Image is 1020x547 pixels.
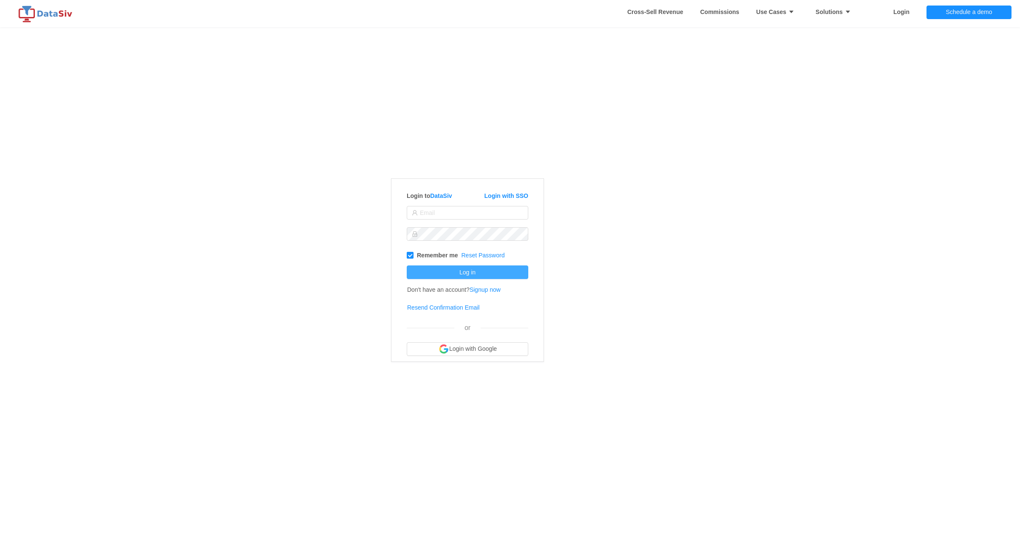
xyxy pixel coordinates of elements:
[407,342,528,356] button: Login with Google
[407,265,528,279] button: Log in
[407,192,452,199] strong: Login to
[843,9,851,15] i: icon: caret-down
[465,324,470,331] span: or
[17,6,76,23] img: logo
[430,192,452,199] a: DataSiv
[417,252,458,259] strong: Remember me
[412,231,418,237] i: icon: lock
[756,8,799,15] strong: Use Cases
[462,252,505,259] a: Reset Password
[470,286,501,293] a: Signup now
[786,9,794,15] i: icon: caret-down
[816,8,855,15] strong: Solutions
[407,281,501,299] td: Don't have an account?
[484,192,528,199] a: Login with SSO
[407,304,479,311] a: Resend Confirmation Email
[407,206,528,220] input: Email
[926,6,1011,19] button: Schedule a demo
[412,210,418,216] i: icon: user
